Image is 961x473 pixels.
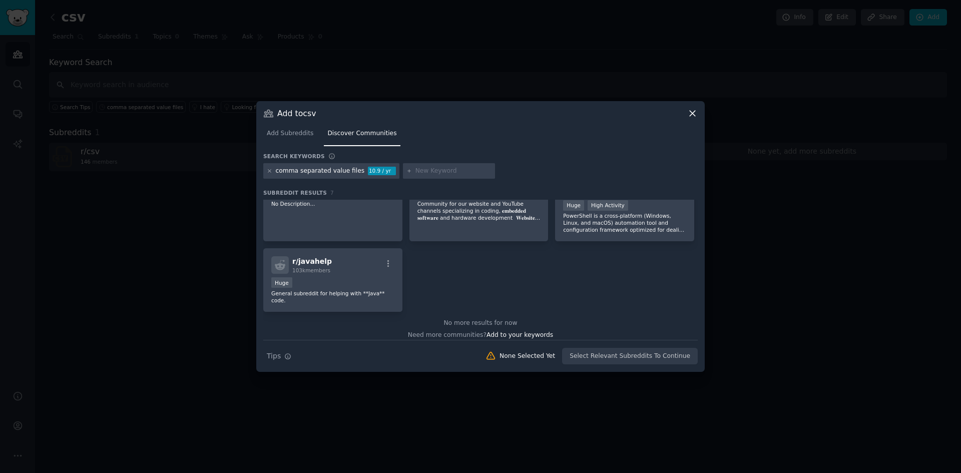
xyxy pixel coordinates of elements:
[263,126,317,146] a: Add Subreddits
[563,200,584,211] div: Huge
[588,200,628,211] div: High Activity
[292,267,330,273] span: 103k members
[271,277,292,288] div: Huge
[267,351,281,361] span: Tips
[324,126,400,146] a: Discover Communities
[330,190,334,196] span: 7
[277,108,316,119] h3: Add to csv
[267,129,313,138] span: Add Subreddits
[292,257,332,265] span: r/ javahelp
[417,200,541,221] p: Community for our website and YouTube channels specializing in coding, 𝐞𝐦𝐛𝐞𝐝𝐝𝐞𝐝 𝐬𝐨𝐟𝐭𝐰𝐚𝐫𝐞 and hard...
[263,347,295,365] button: Tips
[263,153,325,160] h3: Search keywords
[263,319,698,328] div: No more results for now
[500,352,555,361] div: None Selected Yet
[263,189,327,196] span: Subreddit Results
[271,290,394,304] p: General subreddit for helping with **Java** code.
[271,200,394,207] p: No Description...
[276,167,365,176] div: comma separated value files
[415,167,492,176] input: New Keyword
[368,167,396,176] div: 10.9 / yr
[563,212,686,233] p: PowerShell is a cross-platform (Windows, Linux, and macOS) automation tool and configuration fram...
[263,327,698,340] div: Need more communities?
[327,129,396,138] span: Discover Communities
[487,331,553,338] span: Add to your keywords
